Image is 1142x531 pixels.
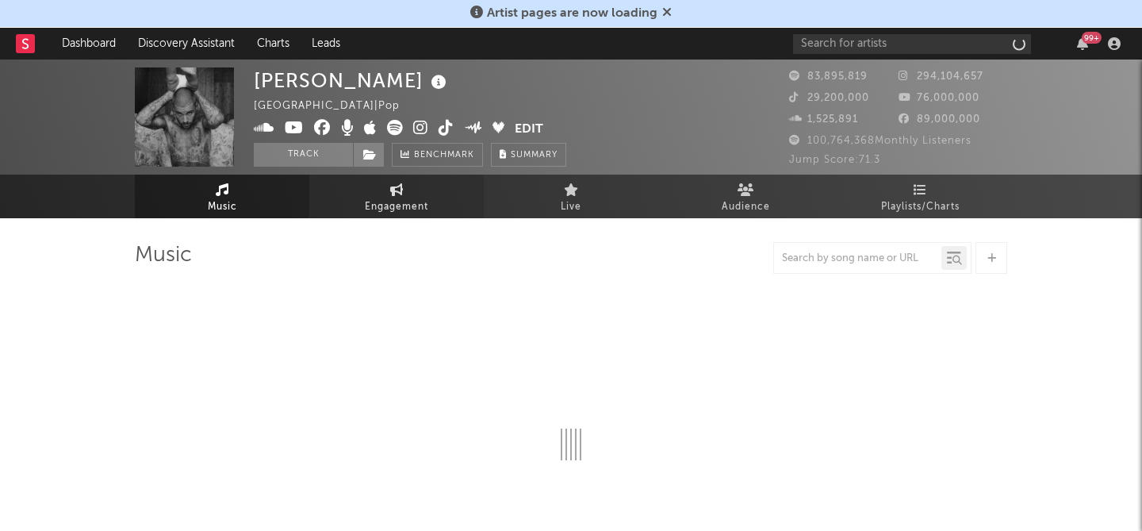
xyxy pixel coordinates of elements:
span: Jump Score: 71.3 [789,155,880,165]
a: Playlists/Charts [833,175,1007,218]
div: [GEOGRAPHIC_DATA] | Pop [254,97,418,116]
div: [PERSON_NAME] [254,67,450,94]
span: Benchmark [414,146,474,165]
span: Playlists/Charts [881,198,960,217]
input: Search for artists [793,34,1031,54]
span: 89,000,000 [899,114,980,125]
a: Benchmark [392,143,483,167]
div: 99 + [1082,32,1102,44]
span: Engagement [365,198,428,217]
span: Audience [722,198,770,217]
span: Dismiss [662,7,672,20]
span: Live [561,198,581,217]
button: Track [254,143,353,167]
span: Artist pages are now loading [487,7,657,20]
span: 29,200,000 [789,93,869,103]
a: Live [484,175,658,218]
span: 76,000,000 [899,93,979,103]
a: Audience [658,175,833,218]
a: Engagement [309,175,484,218]
button: 99+ [1077,37,1088,50]
span: 83,895,819 [789,71,868,82]
a: Charts [246,28,301,60]
span: 100,764,368 Monthly Listeners [789,136,971,146]
span: 294,104,657 [899,71,983,82]
button: Edit [515,120,543,140]
span: Music [208,198,237,217]
span: Summary [511,151,558,160]
a: Leads [301,28,351,60]
a: Music [135,175,309,218]
a: Discovery Assistant [127,28,246,60]
span: 1,525,891 [789,114,858,125]
button: Summary [491,143,566,167]
input: Search by song name or URL [774,252,941,265]
a: Dashboard [51,28,127,60]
